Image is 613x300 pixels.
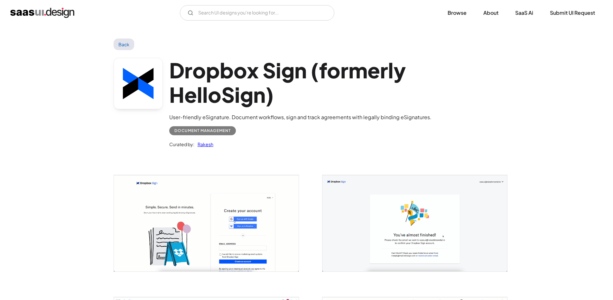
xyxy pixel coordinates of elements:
[542,6,603,20] a: Submit UI Request
[322,175,507,271] img: 63d3792d8607111c39e086af_Dropbox%20Sign%20Email%20Verifications.png
[10,8,74,18] a: home
[180,5,334,21] form: Email Form
[180,5,334,21] input: Search UI designs you're looking for...
[194,140,213,148] a: Rakesh
[440,6,474,20] a: Browse
[169,58,500,107] h1: Dropbox Sign (formerly HelloSign)
[476,6,506,20] a: About
[507,6,541,20] a: SaaS Ai
[169,113,500,121] div: User-friendly eSignature. Document workflows, sign and track agreements with legally binding eSig...
[114,175,299,271] img: 63d3792d7bbe6b2b2e9f2903_Dropbox%20Sign%20Create%20Account.png
[174,127,231,135] div: Document Management
[322,175,507,271] a: open lightbox
[114,175,299,271] a: open lightbox
[114,39,135,50] a: Back
[169,140,194,148] div: Curated by:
